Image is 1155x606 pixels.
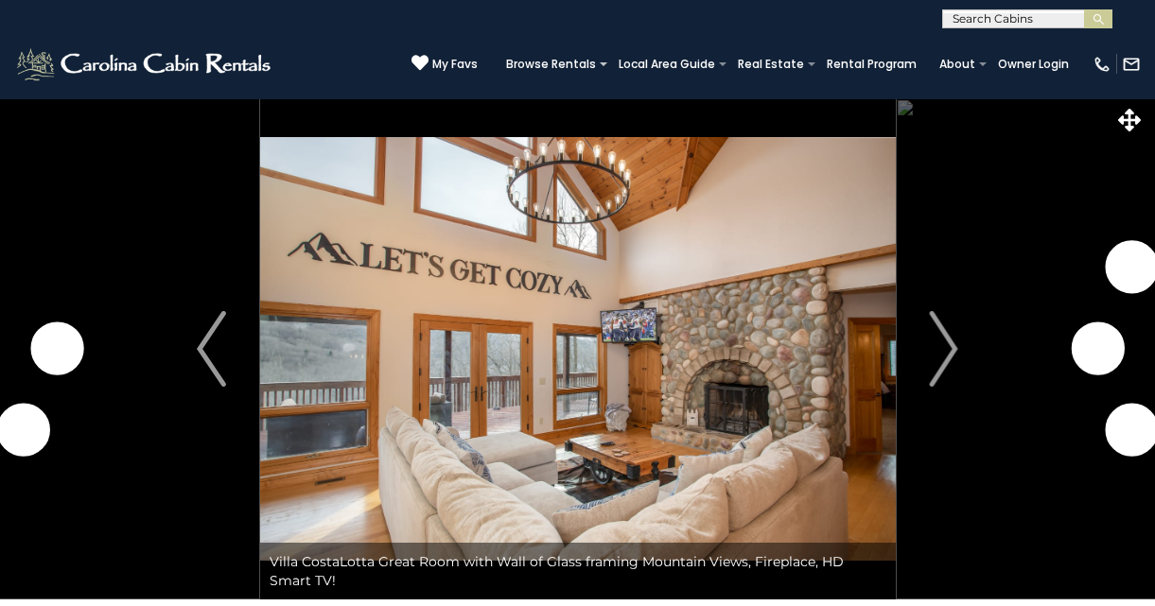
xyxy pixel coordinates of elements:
[929,311,957,387] img: arrow
[609,51,725,78] a: Local Area Guide
[260,543,896,599] div: Villa CostaLotta Great Room with Wall of Glass framing Mountain Views, Fireplace, HD Smart TV!
[817,51,926,78] a: Rental Program
[432,56,478,73] span: My Favs
[14,45,276,83] img: White-1-2.png
[497,51,605,78] a: Browse Rentals
[163,98,260,599] button: Previous
[930,51,985,78] a: About
[895,98,992,599] button: Next
[1122,55,1141,74] img: mail-regular-white.png
[989,51,1078,78] a: Owner Login
[197,311,225,387] img: arrow
[728,51,814,78] a: Real Estate
[411,54,478,74] a: My Favs
[1093,55,1111,74] img: phone-regular-white.png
